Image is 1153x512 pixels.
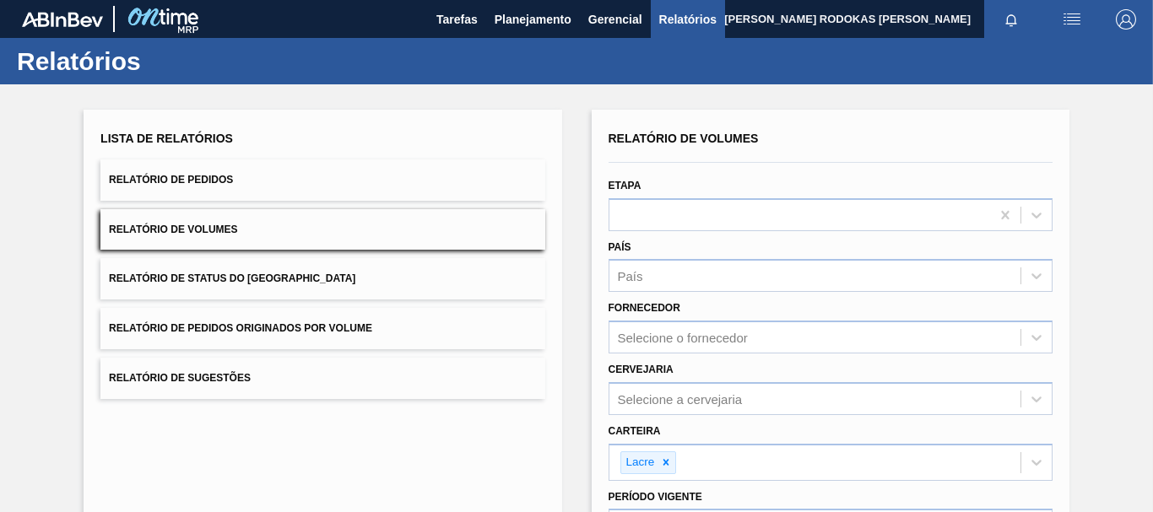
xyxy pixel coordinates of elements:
span: Relatório de Pedidos [109,174,233,186]
h1: Relatórios [17,51,317,71]
div: Lacre [621,452,658,473]
span: Relatório de Status do [GEOGRAPHIC_DATA] [109,272,355,284]
div: Selecione a cervejaria [618,391,743,406]
span: Relatório de Volumes [109,224,237,235]
img: TNhmsLtSVTkK8tSr43FrP2fwEKptu5GPRR3wAAAABJRU5ErkJggg== [22,12,103,27]
label: Carteira [609,425,661,437]
span: Planejamento [495,9,571,30]
img: userActions [1062,9,1082,30]
span: Lista de Relatórios [100,132,233,145]
label: Período Vigente [609,491,702,503]
img: Logout [1116,9,1136,30]
button: Relatório de Volumes [100,209,544,251]
label: Fornecedor [609,302,680,314]
label: País [609,241,631,253]
button: Relatório de Sugestões [100,358,544,399]
span: Tarefas [436,9,478,30]
span: Gerencial [588,9,642,30]
button: Notificações [984,8,1038,31]
label: Cervejaria [609,364,674,375]
span: Relatórios [659,9,717,30]
button: Relatório de Pedidos [100,159,544,201]
button: Relatório de Pedidos Originados por Volume [100,308,544,349]
span: Relatório de Sugestões [109,372,251,384]
button: Relatório de Status do [GEOGRAPHIC_DATA] [100,258,544,299]
span: Relatório de Volumes [609,132,759,145]
span: Relatório de Pedidos Originados por Volume [109,322,372,334]
div: Selecione o fornecedor [618,331,748,345]
div: País [618,269,643,283]
label: Etapa [609,180,641,191]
